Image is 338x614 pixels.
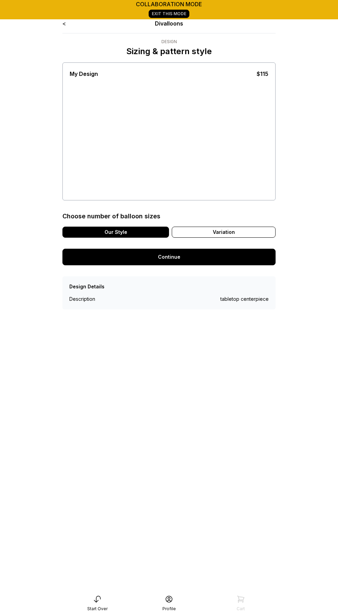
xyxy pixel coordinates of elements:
[105,19,233,28] div: Divalloons
[62,227,169,238] div: Our Style
[87,606,108,612] div: Start Over
[126,39,212,44] div: Design
[69,296,119,303] div: Description
[70,70,98,78] div: My Design
[257,70,268,78] div: $115
[149,10,189,18] a: Exit This Mode
[237,606,245,612] div: Cart
[126,46,212,57] p: Sizing & pattern style
[69,283,105,290] div: Design Details
[220,296,269,303] div: tabletop centerpiece
[62,249,276,265] a: Continue
[172,227,276,238] div: Variation
[162,606,176,612] div: Profile
[62,20,66,27] a: <
[62,211,160,221] div: Choose number of balloon sizes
